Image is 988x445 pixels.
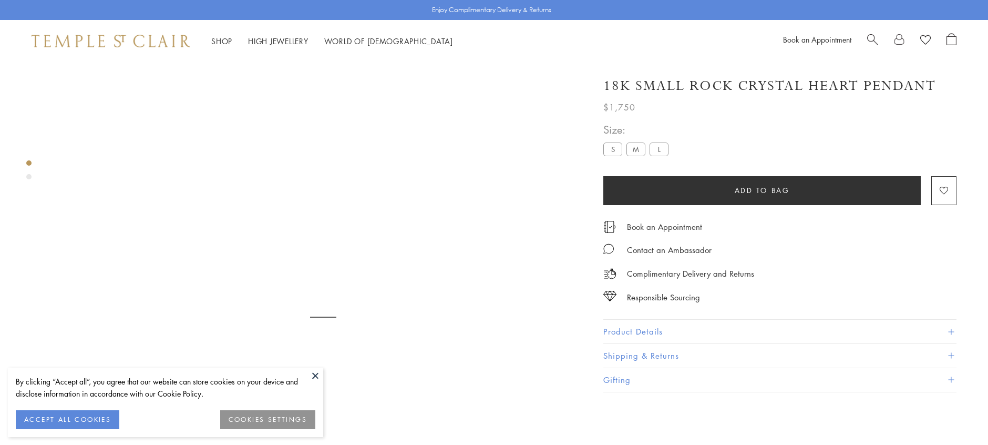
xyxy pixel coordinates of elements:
[603,121,673,138] span: Size:
[867,33,878,49] a: Search
[248,36,308,46] a: High JewelleryHigh Jewellery
[735,185,790,196] span: Add to bag
[603,143,622,156] label: S
[603,244,614,254] img: MessageIcon-01_2.svg
[324,36,453,46] a: World of [DEMOGRAPHIC_DATA]World of [DEMOGRAPHIC_DATA]
[935,396,977,434] iframe: Gorgias live chat messenger
[650,143,668,156] label: L
[26,158,32,188] div: Product gallery navigation
[603,291,616,301] img: icon_sourcing.svg
[603,368,956,392] button: Gifting
[626,143,645,156] label: M
[16,376,315,400] div: By clicking “Accept all”, you agree that our website can store cookies on your device and disclos...
[603,176,921,205] button: Add to bag
[603,320,956,343] button: Product Details
[220,410,315,429] button: COOKIES SETTINGS
[627,221,702,232] a: Book an Appointment
[603,267,616,280] img: icon_delivery.svg
[211,35,453,48] nav: Main navigation
[627,267,754,280] p: Complimentary Delivery and Returns
[211,36,232,46] a: ShopShop
[32,35,190,47] img: Temple St. Clair
[603,221,616,233] img: icon_appointment.svg
[16,410,119,429] button: ACCEPT ALL COOKIES
[603,344,956,368] button: Shipping & Returns
[946,33,956,49] a: Open Shopping Bag
[603,77,936,95] h1: 18K Small Rock Crystal Heart Pendant
[627,291,700,304] div: Responsible Sourcing
[627,244,712,257] div: Contact an Ambassador
[432,5,551,15] p: Enjoy Complimentary Delivery & Returns
[783,34,851,45] a: Book an Appointment
[603,100,635,114] span: $1,750
[920,33,931,49] a: View Wishlist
